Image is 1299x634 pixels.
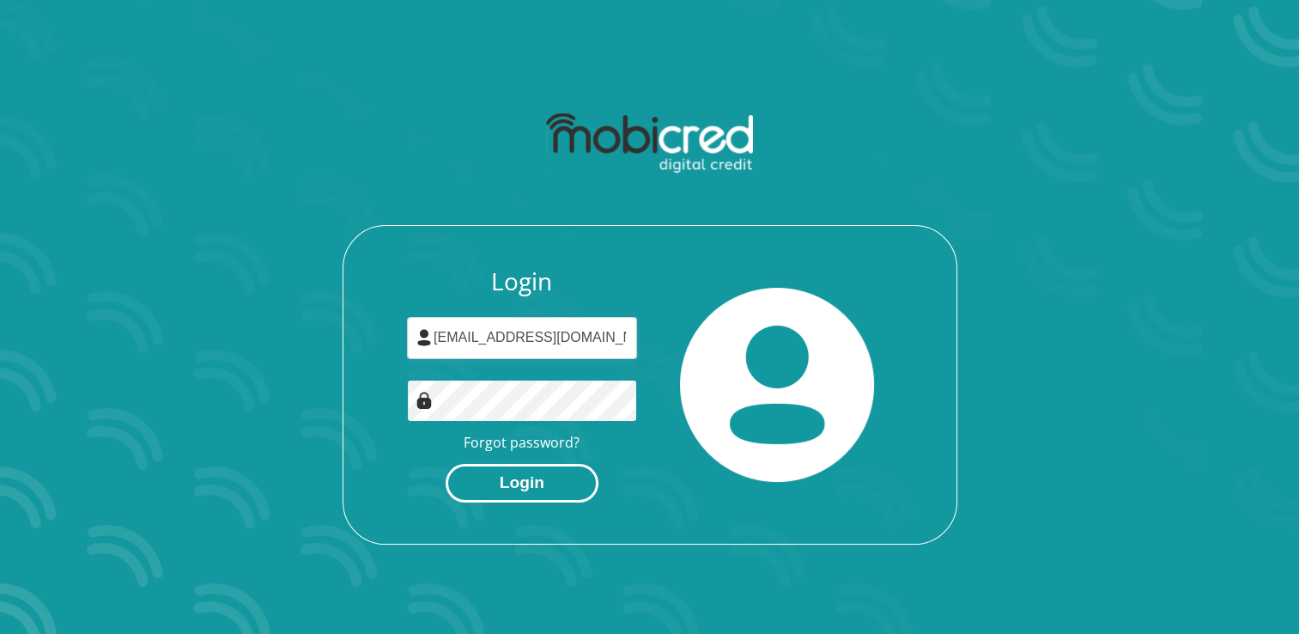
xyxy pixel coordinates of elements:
input: Username [407,317,637,359]
img: Image [416,392,433,409]
img: mobicred logo [546,113,753,174]
img: user-icon image [416,329,433,346]
h3: Login [407,267,637,296]
a: Forgot password? [464,433,580,452]
button: Login [446,464,598,503]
